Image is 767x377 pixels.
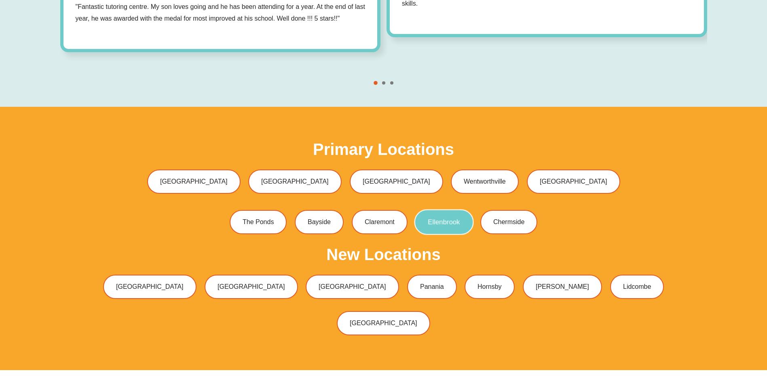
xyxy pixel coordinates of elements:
[527,169,620,194] a: [GEOGRAPHIC_DATA]
[248,169,342,194] a: [GEOGRAPHIC_DATA]
[116,284,184,290] span: [GEOGRAPHIC_DATA]
[363,178,430,185] span: [GEOGRAPHIC_DATA]
[540,178,607,185] span: [GEOGRAPHIC_DATA]
[464,178,506,185] span: Wentworthville
[160,178,228,185] span: [GEOGRAPHIC_DATA]
[350,169,443,194] a: [GEOGRAPHIC_DATA]
[428,219,460,226] span: Ellenbrook
[319,284,386,290] span: [GEOGRAPHIC_DATA]
[261,178,329,185] span: [GEOGRAPHIC_DATA]
[350,320,417,326] span: [GEOGRAPHIC_DATA]
[218,284,285,290] span: [GEOGRAPHIC_DATA]
[326,246,440,263] h2: New Locations
[480,210,537,234] a: Chermside
[407,275,457,299] a: Panania
[205,275,298,299] a: [GEOGRAPHIC_DATA]
[76,1,366,25] p: "Fantastic tutoring centre. My son loves going and he has been attending for a year. At the end o...
[493,219,524,225] span: Chermside
[103,275,197,299] a: [GEOGRAPHIC_DATA]
[523,275,602,299] a: [PERSON_NAME]
[295,210,344,234] a: Bayside
[420,284,444,290] span: Panania
[478,284,502,290] span: Hornsby
[337,311,430,335] a: [GEOGRAPHIC_DATA]
[414,210,474,235] a: Ellenbrook
[352,210,408,234] a: Claremont
[632,286,767,377] iframe: Chat Widget
[308,219,331,225] span: Bayside
[451,169,519,194] a: Wentworthville
[230,210,287,234] a: The Ponds
[243,219,274,225] span: The Ponds
[147,169,241,194] a: [GEOGRAPHIC_DATA]
[313,141,454,157] h2: Primary Locations
[536,284,589,290] span: [PERSON_NAME]
[306,275,399,299] a: [GEOGRAPHIC_DATA]
[610,275,664,299] a: Lidcombe
[365,219,395,225] span: Claremont
[465,275,515,299] a: Hornsby
[623,284,651,290] span: Lidcombe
